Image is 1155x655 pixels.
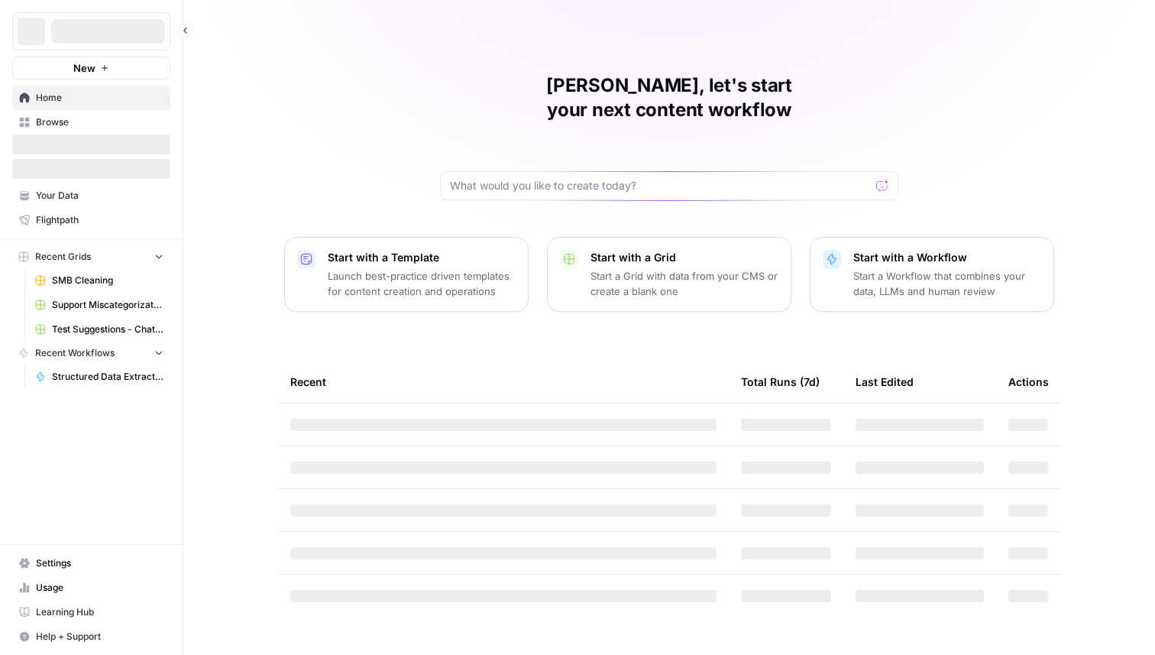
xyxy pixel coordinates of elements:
[12,245,170,268] button: Recent Grids
[28,293,170,317] a: Support Miscategorization Tester
[328,250,516,265] p: Start with a Template
[12,342,170,365] button: Recent Workflows
[52,323,163,336] span: Test Suggestions - Chat Bots - Test Script (1).csv
[12,576,170,600] a: Usage
[741,361,820,403] div: Total Runs (7d)
[36,115,163,129] span: Browse
[290,361,717,403] div: Recent
[12,551,170,576] a: Settings
[810,237,1054,312] button: Start with a WorkflowStart a Workflow that combines your data, LLMs and human review
[12,86,170,110] a: Home
[1008,361,1049,403] div: Actions
[28,268,170,293] a: SMB Cleaning
[36,581,163,595] span: Usage
[35,250,91,264] span: Recent Grids
[284,237,529,312] button: Start with a TemplateLaunch best-practice driven templates for content creation and operations
[36,213,163,227] span: Flightpath
[590,250,778,265] p: Start with a Grid
[36,556,163,570] span: Settings
[440,73,898,122] h1: [PERSON_NAME], let's start your next content workflow
[12,208,170,232] a: Flightpath
[12,600,170,624] a: Learning Hub
[28,365,170,389] a: Structured Data Extract - Bank Statement PROD
[35,346,115,360] span: Recent Workflows
[36,605,163,619] span: Learning Hub
[36,91,163,105] span: Home
[12,57,170,79] button: New
[73,60,95,76] span: New
[856,361,914,403] div: Last Edited
[52,274,163,287] span: SMB Cleaning
[52,370,163,384] span: Structured Data Extract - Bank Statement PROD
[328,268,516,299] p: Launch best-practice driven templates for content creation and operations
[28,317,170,342] a: Test Suggestions - Chat Bots - Test Script (1).csv
[52,298,163,312] span: Support Miscategorization Tester
[12,624,170,649] button: Help + Support
[853,250,1041,265] p: Start with a Workflow
[853,268,1041,299] p: Start a Workflow that combines your data, LLMs and human review
[450,178,870,193] input: What would you like to create today?
[547,237,791,312] button: Start with a GridStart a Grid with data from your CMS or create a blank one
[590,268,778,299] p: Start a Grid with data from your CMS or create a blank one
[12,110,170,135] a: Browse
[36,630,163,644] span: Help + Support
[12,183,170,208] a: Your Data
[36,189,163,203] span: Your Data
